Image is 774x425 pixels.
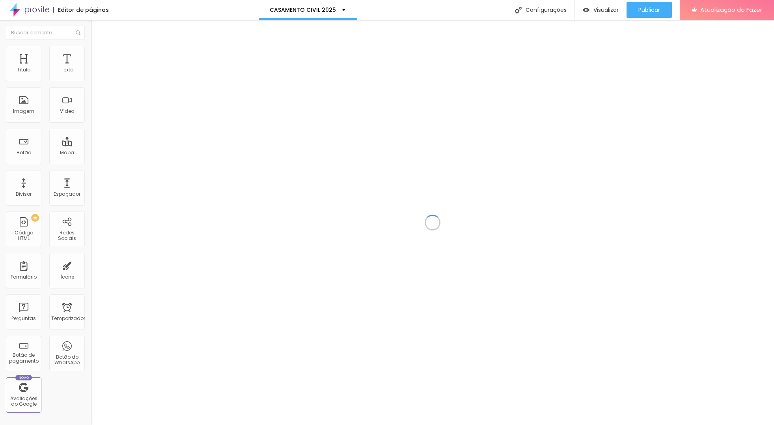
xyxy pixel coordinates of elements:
font: Botão [17,149,31,156]
font: Botão de pagamento [9,352,39,364]
font: Avaliações do Google [10,395,37,407]
font: Espaçador [54,191,80,197]
img: Ícone [76,30,80,35]
font: Novo [19,375,29,380]
font: Temporizador [51,315,85,322]
font: Vídeo [60,108,74,114]
font: Formulário [11,273,37,280]
font: Editor de páginas [58,6,109,14]
font: Imagem [13,108,34,114]
input: Buscar elemento [6,26,85,40]
button: Publicar [627,2,672,18]
font: Publicar [638,6,660,14]
font: Atualização do Fazer [700,6,762,14]
font: Título [17,66,30,73]
font: Configurações [526,6,567,14]
button: Visualizar [575,2,627,18]
img: view-1.svg [583,7,589,13]
font: Redes Sociais [58,229,76,242]
font: Ícone [60,273,74,280]
font: Perguntas [11,315,36,322]
font: Código HTML [15,229,33,242]
p: CASAMENTO CIVIL 2025 [270,7,336,13]
font: Visualizar [593,6,619,14]
font: Mapa [60,149,74,156]
font: Botão do WhatsApp [54,354,80,366]
img: Ícone [515,7,522,13]
font: Texto [61,66,73,73]
font: Divisor [16,191,32,197]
